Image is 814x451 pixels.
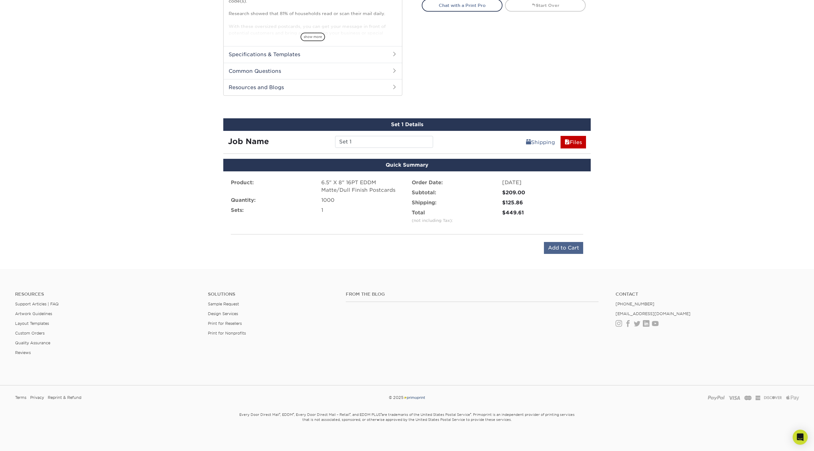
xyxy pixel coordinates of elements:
[15,350,31,355] a: Reviews
[231,179,254,186] label: Product:
[616,292,799,297] a: Contact
[224,79,402,95] h2: Resources and Blogs
[231,207,244,214] label: Sets:
[224,63,402,79] h2: Common Questions
[223,118,591,131] div: Set 1 Details
[231,196,256,204] label: Quantity:
[502,209,583,217] div: $449.61
[321,207,402,214] div: 1
[561,136,586,148] a: Files
[15,311,52,316] a: Artwork Guidelines
[15,302,59,306] a: Support Articles | FAQ
[346,292,599,297] h4: From the Blog
[30,393,44,402] a: Privacy
[335,136,433,148] input: Enter a job name
[412,189,436,196] label: Subtotal:
[412,209,453,224] label: Total
[223,410,591,438] small: Every Door Direct Mail , EDDM , Every Door Direct Mail – Retail , and EDDM PLUS are trademarks of...
[412,179,443,186] label: Order Date:
[208,302,239,306] a: Sample Request
[502,179,583,186] div: [DATE]
[301,33,325,41] span: show more
[544,242,583,254] input: Add to Cart
[48,393,81,402] a: Reprint & Refund
[522,136,559,148] a: Shipping
[412,199,437,207] label: Shipping:
[616,311,691,316] a: [EMAIL_ADDRESS][DOMAIN_NAME]
[279,412,280,416] sup: ®
[526,139,531,145] span: shipping
[208,292,336,297] h4: Solutions
[502,189,583,196] div: $209.00
[502,199,583,207] div: $125.86
[470,412,471,416] sup: ®
[321,196,402,204] div: 1000
[321,179,402,194] div: 6.5" X 8" 16PT EDDM Matte/Dull Finish Postcards
[404,395,426,400] img: Primoprint
[208,311,238,316] a: Design Services
[15,341,50,345] a: Quality Assurance
[224,46,402,62] h2: Specifications & Templates
[350,412,350,416] sup: ®
[15,393,26,402] a: Terms
[565,139,570,145] span: files
[275,393,539,402] div: © 2025
[293,412,294,416] sup: ®
[15,321,49,326] a: Layout Templates
[208,331,246,336] a: Print for Nonprofits
[793,430,808,445] div: Open Intercom Messenger
[223,159,591,171] div: Quick Summary
[381,412,382,416] sup: ®
[412,218,453,223] small: (not including Tax):
[208,321,242,326] a: Print for Resellers
[228,137,269,146] strong: Job Name
[616,302,654,306] a: [PHONE_NUMBER]
[15,331,45,336] a: Custom Orders
[15,292,198,297] h4: Resources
